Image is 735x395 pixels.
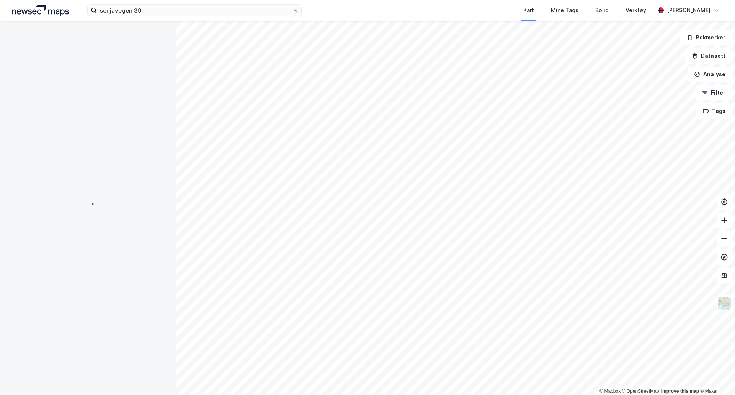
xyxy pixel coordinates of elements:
[523,6,534,15] div: Kart
[12,5,69,16] img: logo.a4113a55bc3d86da70a041830d287a7e.svg
[622,388,659,394] a: OpenStreetMap
[667,6,710,15] div: [PERSON_NAME]
[595,6,609,15] div: Bolig
[680,30,732,45] button: Bokmerker
[599,388,621,394] a: Mapbox
[685,48,732,64] button: Datasett
[551,6,578,15] div: Mine Tags
[82,197,94,210] img: spinner.a6d8c91a73a9ac5275cf975e30b51cfb.svg
[695,85,732,100] button: Filter
[688,67,732,82] button: Analyse
[696,103,732,119] button: Tags
[97,5,292,16] input: Søk på adresse, matrikkel, gårdeiere, leietakere eller personer
[661,388,699,394] a: Improve this map
[626,6,646,15] div: Verktøy
[717,296,732,310] img: Z
[697,358,735,395] div: Kontrollprogram for chat
[697,358,735,395] iframe: Chat Widget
